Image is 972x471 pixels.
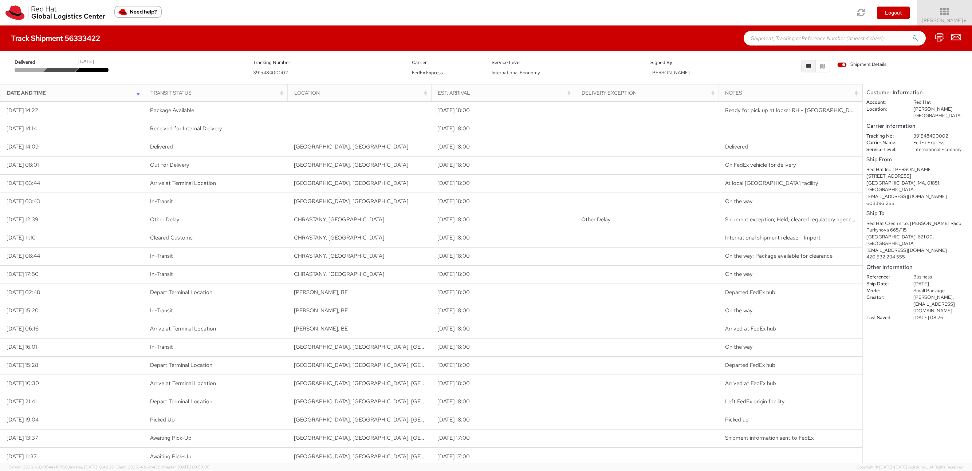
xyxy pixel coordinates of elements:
span: CHRASTANY, CZ [294,252,384,260]
td: [DATE] 18:00 [431,174,575,193]
span: Arrive at Terminal Location [150,325,216,332]
button: Logout [877,7,910,19]
dt: Account: [861,99,908,106]
span: Delivered [150,143,173,150]
span: On the way [725,307,752,314]
td: [DATE] 18:00 [431,393,575,411]
span: Left FedEx origin facility [725,398,784,405]
div: Location [294,89,429,96]
span: Picked up [725,416,749,423]
dt: Last Saved: [861,314,908,321]
span: master, [DATE] 10:42:29 [70,464,114,470]
h5: Tracking Number [253,60,401,65]
span: Arrived at FedEx hub [725,325,776,332]
span: On FedEx vehicle for delivery [725,161,796,169]
span: Shipment Details [837,61,886,68]
td: [DATE] 18:00 [431,120,575,138]
h5: Service Level [492,60,640,65]
span: GRACE-HOLLOGNE, BE [294,289,348,296]
span: SYROVICE, CZ [294,198,408,205]
span: On the way [725,270,752,278]
span: MEMPHIS, TN, US [294,380,467,387]
dt: Service Level: [861,146,908,153]
span: GRACE-HOLLOGNE, BE [294,325,348,332]
span: On the way [725,198,752,205]
span: Shipment information sent to FedEx [725,434,814,442]
span: LOWELL, MA, US [294,434,467,442]
span: BRNO, CZ [294,143,408,150]
span: Received for Internal Delivery [150,125,222,132]
span: In-Transit [150,343,173,351]
h5: Customer Information [866,90,968,96]
div: Transit Status [150,89,285,96]
div: [DATE] [78,58,94,65]
div: 6033961255 [866,200,968,207]
span: Delivered [15,59,46,66]
span: Arrive at Terminal Location [150,380,216,387]
span: CHRASTANY, CZ [294,270,384,278]
span: Server: 2025.16.0-9544af67660 [9,464,114,470]
span: FedEx Express [412,70,443,76]
div: Est. Arrival [438,89,572,96]
span: MEMPHIS, TN, US [294,343,467,351]
dt: Tracking No: [861,133,908,140]
span: Depart Terminal Location [150,289,212,296]
span: In-Transit [150,252,173,260]
dt: Location: [861,106,908,113]
div: Red Hat Inc. [PERSON_NAME] [866,166,968,173]
span: Other Delay [150,216,179,223]
span: In-Transit [150,198,173,205]
span: Picked Up [150,416,175,423]
span: CHRASTANY, CZ [294,234,384,241]
td: [DATE] 17:00 [431,429,575,447]
span: ▼ [963,18,967,24]
span: At local FedEx facility [725,179,818,187]
span: MEMPHIS, TN, US [294,361,467,369]
dt: Creator: [861,294,908,301]
span: WILMINGTON, MA, US [294,398,467,405]
div: [STREET_ADDRESS] [866,173,968,180]
td: [DATE] 18:00 [431,102,575,120]
span: Awaiting Pick-Up [150,434,192,442]
label: Shipment Details [837,61,886,69]
span: LOWELL, MA, US [294,453,467,460]
span: Client: 2025.14.0-db4321d [115,464,209,470]
span: Other Delay [581,216,610,223]
td: [DATE] 18:00 [431,138,575,156]
td: [DATE] 17:00 [431,447,575,466]
td: [DATE] 18:00 [431,265,575,284]
span: On the way [725,343,752,351]
h5: Ship From [866,157,968,163]
div: [EMAIL_ADDRESS][DOMAIN_NAME] [866,247,968,254]
div: Notes [725,89,860,96]
dt: Mode: [861,288,908,294]
span: CHRASTANY, CZ [294,216,384,223]
td: [DATE] 18:00 [431,193,575,211]
dt: Reference: [861,274,908,281]
dt: Ship Date: [861,281,908,288]
td: [DATE] 18:00 [431,247,575,265]
span: International shipment release - Import [725,234,821,241]
span: On the way; Package available for clearance [725,252,833,260]
span: Copyright © [DATE]-[DATE] Agistix Inc., All Rights Reserved [857,464,963,470]
span: In-Transit [150,307,173,314]
h5: Carrier [412,60,480,65]
span: In-Transit [150,270,173,278]
span: Awaiting Pick-Up [150,453,192,460]
span: GRACE-HOLLOGNE, BE [294,307,348,314]
td: [DATE] 18:00 [431,284,575,302]
span: Arrived at FedEx hub [725,380,776,387]
td: [DATE] 18:00 [431,356,575,375]
div: [GEOGRAPHIC_DATA], MA, 01851, [GEOGRAPHIC_DATA] [866,180,968,193]
h5: Carrier Information [866,123,968,129]
span: SYROVICE, CZ [294,179,408,187]
h5: Signed By [650,60,719,65]
input: Shipment, Tracking or Reference Number (at least 4 chars) [744,31,926,45]
dt: Carrier Name: [861,139,908,146]
span: Depart Terminal Location [150,398,212,405]
h5: Other Information [866,264,968,270]
div: Date and Time [7,89,142,96]
span: Shipment exception; Held, cleared regulatory agency(s) after aircraft/truck departed [725,216,932,223]
span: Ready for pick up at locker RH - Brno TPB-C-74 [725,107,888,114]
span: Departed FedEx hub [725,289,775,296]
